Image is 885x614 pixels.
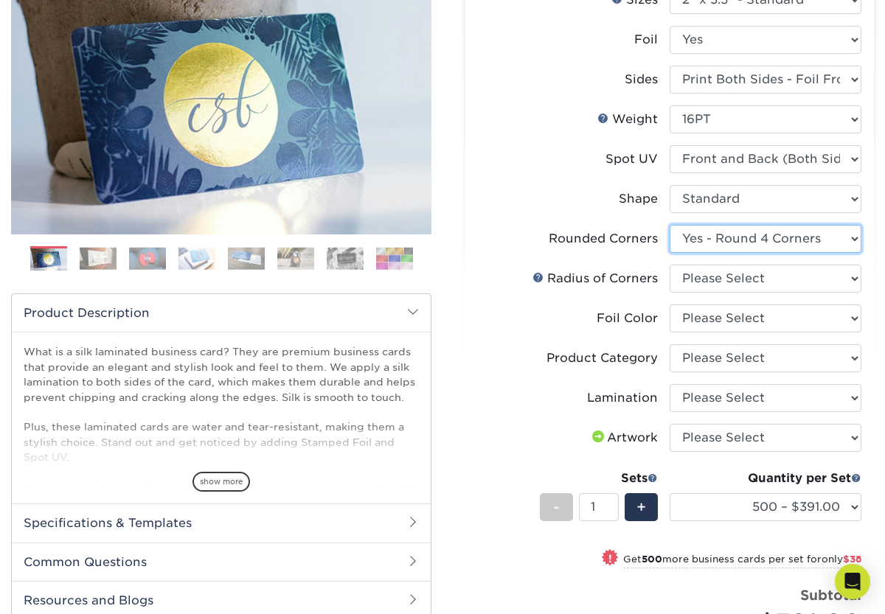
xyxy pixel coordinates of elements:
[30,241,67,278] img: Business Cards 01
[589,429,658,447] div: Artwork
[597,310,658,327] div: Foil Color
[192,472,250,492] span: show more
[532,270,658,287] div: Radius of Corners
[12,543,431,581] h2: Common Questions
[24,344,419,585] p: What is a silk laminated business card? They are premium business cards that provide an elegant a...
[605,150,658,168] div: Spot UV
[376,247,413,270] img: Business Cards 08
[835,564,870,599] div: Open Intercom Messenger
[277,247,314,270] img: Business Cards 06
[822,554,861,565] span: only
[12,503,431,542] h2: Specifications & Templates
[587,389,658,407] div: Lamination
[80,247,117,270] img: Business Cards 02
[619,190,658,208] div: Shape
[228,247,265,270] img: Business Cards 05
[129,247,166,270] img: Business Cards 03
[12,294,431,332] h2: Product Description
[636,496,646,518] span: +
[843,554,861,565] span: $38
[546,349,658,367] div: Product Category
[634,31,658,49] div: Foil
[553,496,560,518] span: -
[625,71,658,88] div: Sides
[642,554,662,565] strong: 500
[549,230,658,248] div: Rounded Corners
[178,247,215,270] img: Business Cards 04
[623,554,861,568] small: Get more business cards per set for
[608,551,612,566] span: !
[540,470,658,487] div: Sets
[670,470,861,487] div: Quantity per Set
[597,111,658,128] div: Weight
[327,247,364,270] img: Business Cards 07
[800,587,861,603] strong: Subtotal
